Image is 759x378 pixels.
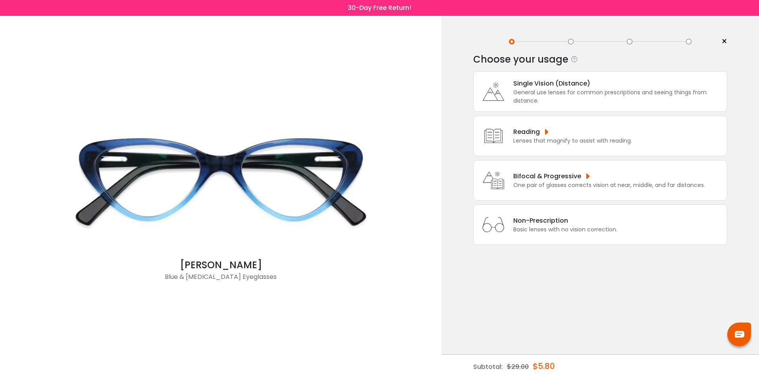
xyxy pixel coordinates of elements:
div: Basic lenses with no vision correction. [513,225,617,234]
a: × [715,36,727,48]
div: Non-Prescription [513,216,617,225]
span: × [721,36,727,48]
div: Reading [513,127,632,137]
img: Blue Hannah - Acetate Eyeglasses [62,99,379,258]
div: Lenses that magnify to assist with reading. [513,137,632,145]
div: One pair of glasses corrects vision at near, middle, and far distances. [513,181,705,189]
div: Bifocal & Progressive [513,171,705,181]
div: Single Vision (Distance) [513,78,723,88]
img: chat [735,331,744,338]
div: [PERSON_NAME] [62,258,379,272]
div: $5.80 [533,355,555,378]
div: General use lenses for common prescriptions and seeing things from distance. [513,88,723,105]
div: Blue & [MEDICAL_DATA] Eyeglasses [62,272,379,288]
div: Choose your usage [473,52,568,67]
